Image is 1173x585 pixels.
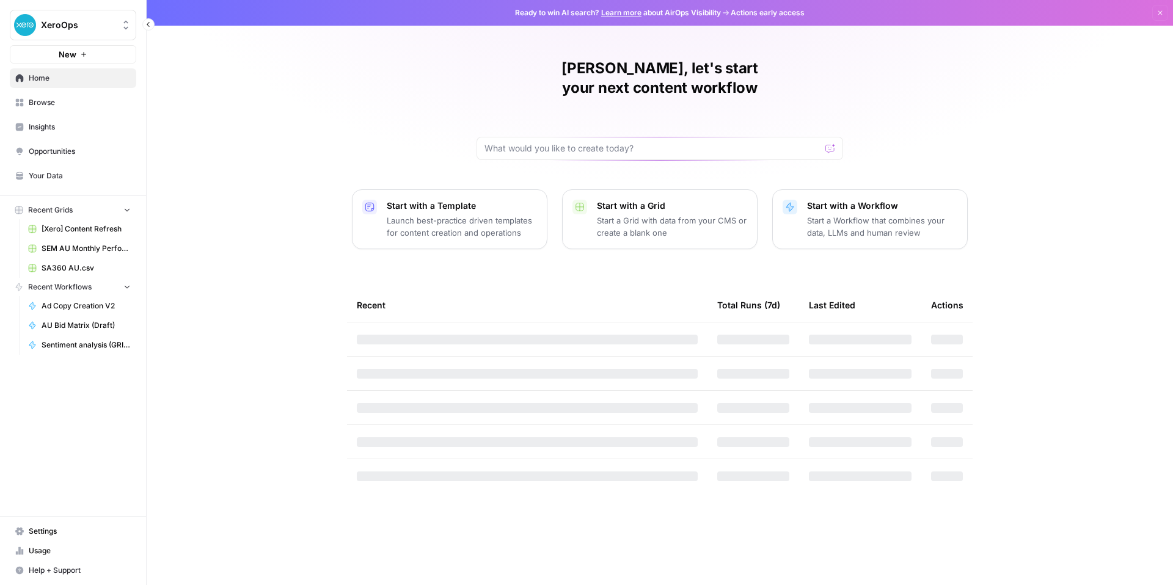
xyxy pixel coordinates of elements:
button: Start with a TemplateLaunch best-practice driven templates for content creation and operations [352,189,547,249]
p: Start with a Grid [597,200,747,212]
a: Opportunities [10,142,136,161]
a: Ad Copy Creation V2 [23,296,136,316]
p: Start a Workflow that combines your data, LLMs and human review [807,214,957,239]
a: [Xero] Content Refresh [23,219,136,239]
span: Browse [29,97,131,108]
button: New [10,45,136,64]
h1: [PERSON_NAME], let's start your next content workflow [477,59,843,98]
span: [Xero] Content Refresh [42,223,131,234]
button: Start with a GridStart a Grid with data from your CMS or create a blank one [562,189,758,249]
a: Browse [10,93,136,112]
span: Home [29,73,131,84]
button: Start with a WorkflowStart a Workflow that combines your data, LLMs and human review [772,189,968,249]
div: Last Edited [809,288,855,322]
button: Recent Workflows [10,278,136,296]
a: Sentiment analysis (GRID version) [23,335,136,355]
a: AU Bid Matrix (Draft) [23,316,136,335]
span: New [59,48,76,60]
button: Workspace: XeroOps [10,10,136,40]
span: Recent Grids [28,205,73,216]
span: Opportunities [29,146,131,157]
span: AU Bid Matrix (Draft) [42,320,131,331]
span: Ready to win AI search? about AirOps Visibility [515,7,721,18]
div: Actions [931,288,963,322]
input: What would you like to create today? [484,142,820,154]
span: Recent Workflows [28,282,92,292]
a: SEM AU Monthly Performance.csv [23,239,136,258]
a: Learn more [601,8,641,17]
button: Help + Support [10,561,136,580]
span: Actions early access [731,7,805,18]
span: SEM AU Monthly Performance.csv [42,243,131,254]
span: Settings [29,526,131,537]
a: Usage [10,541,136,561]
span: Sentiment analysis (GRID version) [42,340,131,351]
span: Ad Copy Creation V2 [42,300,131,311]
span: Your Data [29,170,131,181]
p: Start with a Workflow [807,200,957,212]
a: SA360 AU.csv [23,258,136,278]
a: Insights [10,117,136,137]
span: Help + Support [29,565,131,576]
span: Insights [29,122,131,133]
a: Your Data [10,166,136,186]
a: Home [10,68,136,88]
span: XeroOps [41,19,115,31]
p: Start a Grid with data from your CMS or create a blank one [597,214,747,239]
a: Settings [10,521,136,541]
span: SA360 AU.csv [42,263,131,274]
div: Recent [357,288,698,322]
p: Launch best-practice driven templates for content creation and operations [387,214,537,239]
button: Recent Grids [10,201,136,219]
img: XeroOps Logo [14,14,36,36]
p: Start with a Template [387,200,537,212]
span: Usage [29,545,131,556]
div: Total Runs (7d) [717,288,780,322]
